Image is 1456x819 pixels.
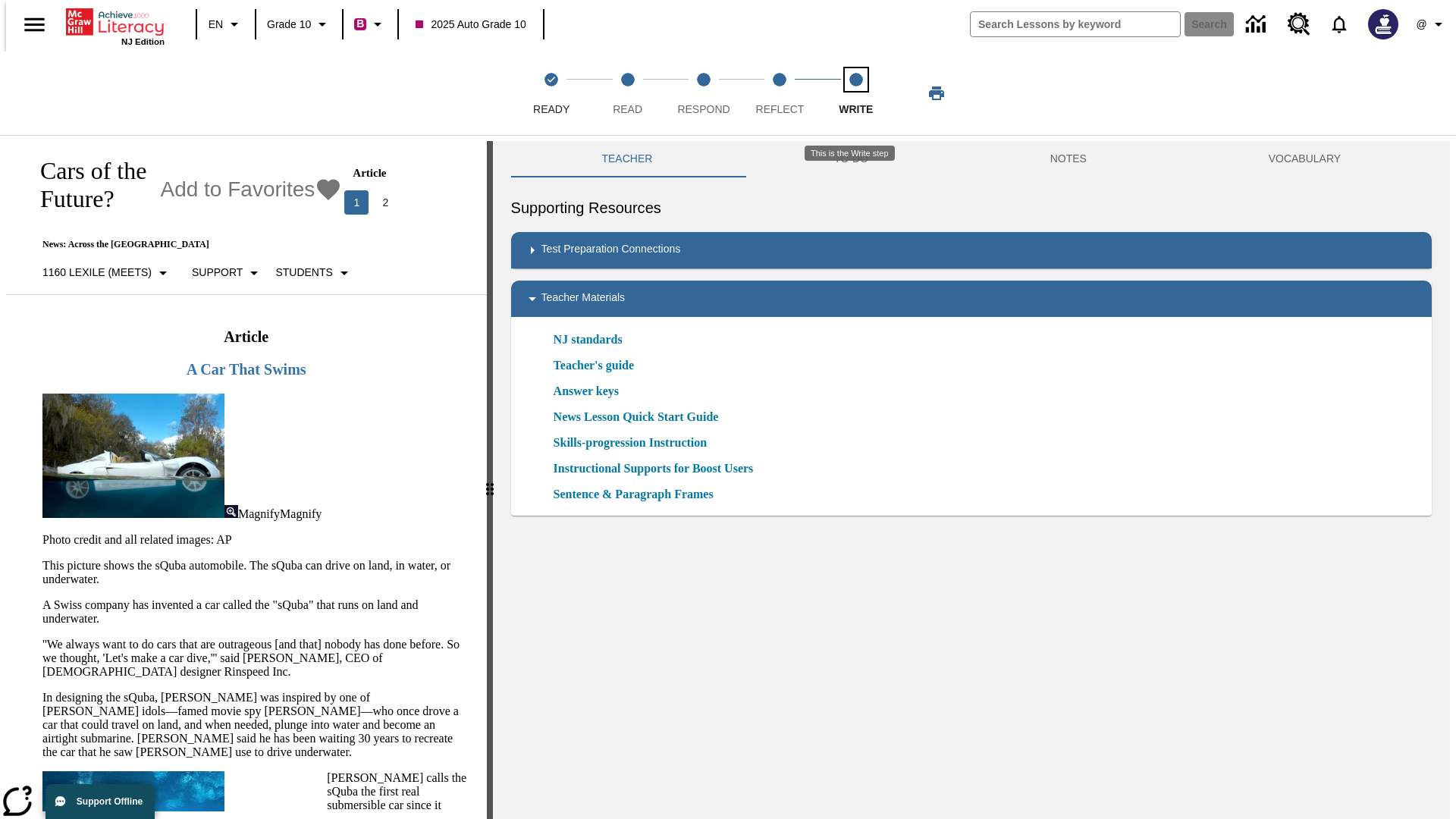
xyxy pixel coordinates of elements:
[554,460,754,478] a: Instructional Supports for Boost Users, Will open in new browser window or tab
[912,80,961,107] button: Print
[280,507,322,520] span: Magnify
[511,141,744,177] button: Teacher
[261,11,337,38] button: Grade: Grade 10, Select a grade
[743,141,959,177] button: TO-DO
[839,103,873,115] span: Write
[541,290,626,308] p: Teacher Materials
[1178,141,1432,177] button: VOCABULARY
[1237,4,1279,45] a: Data Center
[1368,9,1398,39] img: Avatar
[39,328,453,346] h2: Article
[511,141,1432,177] div: Instructional Panel Tabs
[356,14,364,33] span: B
[736,52,824,135] button: Reflect step 4 of 5
[373,190,397,215] button: Go to page 2
[209,17,223,33] span: EN
[348,11,393,38] button: Boost Class color is violet red. Change class color
[511,196,1432,220] h6: Supporting Resources
[66,5,165,46] div: Home
[1416,17,1426,33] span: @
[1359,5,1407,44] button: Select a new avatar
[42,598,469,626] p: A Swiss company has invented a car called the "sQuba" that runs on land and underwater.
[42,533,469,547] p: Photo credit and all related images: AP
[344,190,369,215] button: page 1
[554,485,714,504] a: Sentence & Paragraph Frames, Will open in new browser window or tab
[660,52,748,135] button: Respond step 3 of 5
[554,434,708,452] a: Skills-progression Instruction, Will open in new browser window or tab
[238,507,280,520] span: Magnify
[42,265,152,281] p: 1160 Lexile (Meets)
[42,638,469,679] p: ''We always want to do cars that are outrageous [and that] nobody has done before. So we thought,...
[511,281,1432,317] div: Teacher Materials
[42,691,469,759] p: In designing the sQuba, [PERSON_NAME] was inspired by one of [PERSON_NAME] idols—famed movie spy ...
[1319,5,1359,44] a: Notifications
[554,408,719,426] a: News Lesson Quick Start Guide, Will open in new browser window or tab
[959,141,1178,177] button: NOTES
[511,232,1432,268] div: Test Preparation Connections
[554,356,635,375] a: Teacher's guide, Will open in new browser window or tab
[416,17,526,33] span: 2025 Auto Grade 10
[12,2,57,47] button: Open side menu
[160,177,315,202] span: Add to Favorites
[487,141,493,819] div: Press Enter or Spacebar and then press right and left arrow keys to move the slider
[971,12,1180,36] input: search field
[1407,11,1456,38] button: Profile/Settings
[353,167,457,180] p: Article
[192,265,243,281] p: Support
[39,361,453,378] h3: A Car That Swims
[342,190,468,215] nav: Articles pagination
[267,17,311,33] span: Grade 10
[677,103,730,115] span: Respond
[554,331,632,349] a: NJ standards
[269,259,359,287] button: Select Student
[186,259,269,287] button: Scaffolds, Support
[507,52,595,135] button: Ready(Step completed) step 1 of 5
[812,52,900,135] button: Write step 5 of 5
[275,265,332,281] p: Students
[224,505,238,518] img: Magnify
[77,796,143,807] span: Support Offline
[583,52,671,135] button: Read step 2 of 5
[1279,4,1319,45] a: Resource Center, Will open in new tab
[45,784,155,819] button: Support Offline
[42,559,469,586] p: This picture shows the sQuba automobile. The sQuba can drive on land, in water, or underwater.
[36,259,178,287] button: Select Lexile, 1160 Lexile (Meets)
[24,239,469,250] p: News: Across the [GEOGRAPHIC_DATA]
[805,146,895,161] div: This is the Write step
[121,37,165,46] span: NJ Edition
[24,157,152,213] h1: Cars of the Future?
[202,11,250,38] button: Language: EN, Select a language
[42,394,224,518] img: High-tech automobile treading water.
[493,141,1450,819] div: activity
[541,241,681,259] p: Test Preparation Connections
[533,103,570,115] span: Ready
[6,141,487,811] div: reading
[613,103,642,115] span: Read
[554,382,619,400] a: Answer keys, Will open in new browser window or tab
[756,103,805,115] span: Reflect
[160,177,342,203] button: Add to Favorites - Cars of the Future?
